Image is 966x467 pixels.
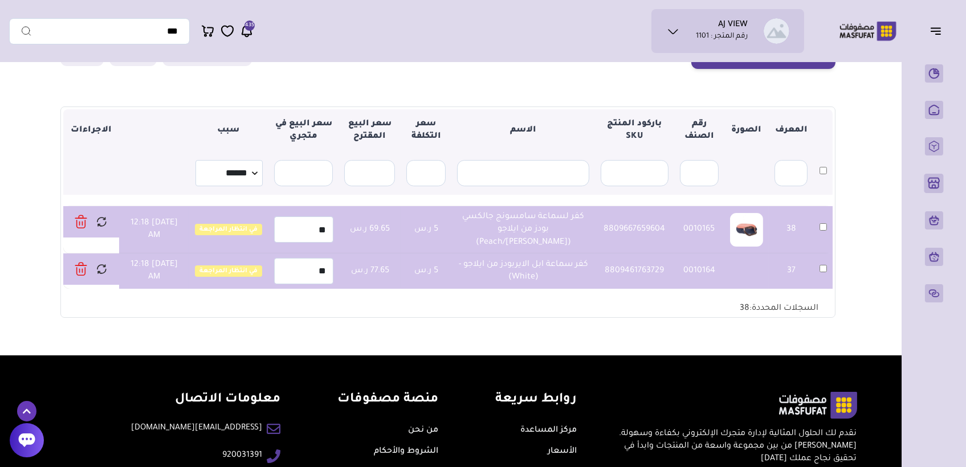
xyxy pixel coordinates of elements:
td: 5 ر.س [401,253,451,289]
strong: سعر التكلفة [411,120,441,141]
td: [DATE] 12:18 AM [119,253,189,289]
h4: منصة مصفوفات [337,392,438,408]
h4: روابط سريعة [495,392,577,408]
span: في انتظار المراجعة [195,224,262,235]
strong: سبب [217,126,239,135]
div: السجلات المحددة: [725,296,833,315]
strong: الاسم [510,126,536,135]
td: 8809667659604 [595,206,674,253]
strong: المعرف [775,126,808,135]
a: مركز المساعدة [520,426,577,435]
td: 77.65 ر.س [339,253,401,289]
a: من نحن [408,426,438,435]
a: الأسعار [548,447,577,456]
span: 38 [740,304,749,313]
strong: الصورة [731,126,761,135]
td: 8809461763729 [595,253,674,289]
p: نقدم لك الحلول المثالية لإدارة متجرك الإلكتروني بكفاءة وسهولة. [PERSON_NAME] من بين مجموعة واسعة ... [612,428,857,466]
strong: باركود المنتج SKU [607,120,662,141]
td: 37 [769,253,813,289]
a: 920031391 [222,449,262,462]
a: 435 [240,24,254,38]
td: 38 [769,206,813,253]
td: 0010164 [674,253,724,289]
td: 69.65 ر.س [339,206,401,253]
img: Logo [832,20,904,42]
h4: معلومات الاتصال [131,392,280,408]
td: 5 ر.س [401,206,451,253]
td: [DATE] 12:18 AM [119,206,189,253]
img: 202310101454-rjE7wx2RX6sGQ5qbvcPOXXzw262FsUxn7TC6kvft.jpg [730,213,764,247]
a: [EMAIL_ADDRESS][DOMAIN_NAME] [131,422,262,435]
a: الشروط والأحكام [374,447,438,456]
span: في انتظار المراجعة [195,265,262,277]
p: رقم المتجر : 1101 [696,31,748,43]
img: AJ VIEW [764,18,789,44]
strong: رقم الصنف [684,120,714,141]
strong: سعر البيع المقترح [348,120,392,141]
td: 0010165 [674,206,724,253]
td: كفر لسماعة سامسونج جالكسي بودز من ايلاجو ([PERSON_NAME]/Peach) [451,206,595,253]
h1: AJ VIEW [718,20,748,31]
strong: الاجراءات [71,126,112,135]
strong: سعر البيع في متجري [275,120,332,141]
span: 435 [245,21,254,31]
td: كفر سماعة ابل الايربودز من ايلاجو - (White) [451,253,595,289]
